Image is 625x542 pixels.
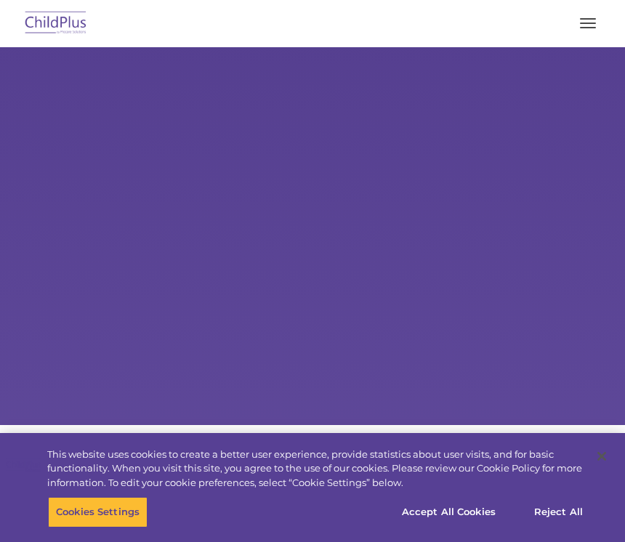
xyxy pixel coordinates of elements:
[47,448,582,490] div: This website uses cookies to create a better user experience, provide statistics about user visit...
[513,497,604,527] button: Reject All
[22,7,90,41] img: ChildPlus by Procare Solutions
[586,440,618,472] button: Close
[48,497,148,527] button: Cookies Settings
[394,497,504,527] button: Accept All Cookies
